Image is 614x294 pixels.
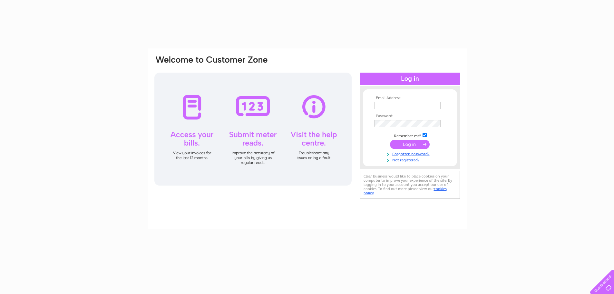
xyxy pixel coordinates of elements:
td: Remember me? [373,132,447,138]
th: Password: [373,114,447,118]
a: cookies policy [364,187,447,195]
input: Submit [390,140,430,149]
th: Email Address: [373,96,447,100]
a: Not registered? [374,157,447,163]
div: Clear Business would like to place cookies on your computer to improve your experience of the sit... [360,171,460,199]
a: Forgotten password? [374,150,447,157]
